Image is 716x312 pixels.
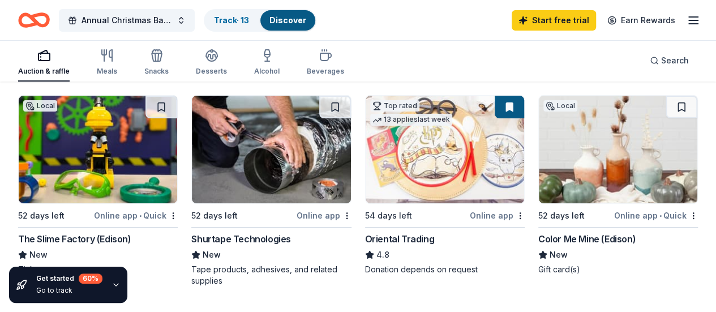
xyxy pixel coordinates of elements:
[97,44,117,82] button: Meals
[601,10,682,31] a: Earn Rewards
[614,208,698,223] div: Online app Quick
[269,15,306,25] a: Discover
[59,9,195,32] button: Annual Christmas Bazaar & Gift Auction
[659,211,662,220] span: •
[191,209,238,223] div: 52 days left
[214,15,249,25] a: Track· 13
[365,209,412,223] div: 54 days left
[97,67,117,76] div: Meals
[29,248,48,262] span: New
[254,67,280,76] div: Alcohol
[307,44,344,82] button: Beverages
[365,232,435,246] div: Oriental Trading
[538,264,698,275] div: Gift card(s)
[196,44,227,82] button: Desserts
[18,209,65,223] div: 52 days left
[18,95,178,275] a: Image for The Slime Factory (Edison)Local52 days leftOnline app•QuickThe Slime Factory (Edison)Ne...
[139,211,142,220] span: •
[144,67,169,76] div: Snacks
[254,44,280,82] button: Alcohol
[36,273,102,284] div: Get started
[366,96,524,203] img: Image for Oriental Trading
[79,273,102,284] div: 60 %
[18,44,70,82] button: Auction & raffle
[192,96,350,203] img: Image for Shurtape Technologies
[204,9,316,32] button: Track· 13Discover
[538,232,636,246] div: Color Me Mine (Edison)
[538,209,585,223] div: 52 days left
[144,44,169,82] button: Snacks
[191,232,291,246] div: Shurtape Technologies
[550,248,568,262] span: New
[191,264,351,287] div: Tape products, adhesives, and related supplies
[307,67,344,76] div: Beverages
[641,49,698,72] button: Search
[18,7,50,33] a: Home
[23,100,57,112] div: Local
[191,95,351,287] a: Image for Shurtape Technologies52 days leftOnline appShurtape TechnologiesNewTape products, adhes...
[370,100,419,112] div: Top rated
[203,248,221,262] span: New
[18,232,131,246] div: The Slime Factory (Edison)
[196,67,227,76] div: Desserts
[661,54,689,67] span: Search
[512,10,596,31] a: Start free trial
[82,14,172,27] span: Annual Christmas Bazaar & Gift Auction
[470,208,525,223] div: Online app
[94,208,178,223] div: Online app Quick
[365,95,525,275] a: Image for Oriental TradingTop rated13 applieslast week54 days leftOnline appOriental Trading4.8Do...
[36,286,102,295] div: Go to track
[297,208,351,223] div: Online app
[18,67,70,76] div: Auction & raffle
[19,96,177,203] img: Image for The Slime Factory (Edison)
[539,96,697,203] img: Image for Color Me Mine (Edison)
[365,264,525,275] div: Donation depends on request
[376,248,389,262] span: 4.8
[538,95,698,275] a: Image for Color Me Mine (Edison)Local52 days leftOnline app•QuickColor Me Mine (Edison)NewGift ca...
[370,114,452,126] div: 13 applies last week
[543,100,577,112] div: Local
